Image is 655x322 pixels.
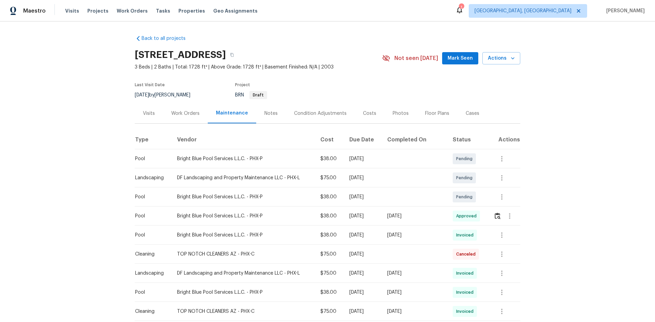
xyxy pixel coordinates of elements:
div: $38.00 [320,232,339,239]
div: Photos [393,110,409,117]
span: Visits [65,7,79,14]
span: Tasks [156,9,170,13]
th: Status [447,130,488,149]
div: Landscaping [135,174,166,181]
div: by [PERSON_NAME] [135,91,199,99]
button: Copy Address [226,49,238,61]
div: 1 [459,4,464,11]
span: Maestro [23,7,46,14]
span: Geo Assignments [213,7,258,14]
button: Actions [482,52,520,65]
span: Pending [456,155,475,162]
div: [DATE] [387,270,442,277]
span: Projects [87,7,108,14]
div: Notes [264,110,278,117]
div: $38.00 [320,289,339,296]
span: Draft [250,93,266,97]
div: [DATE] [349,289,376,296]
div: Visits [143,110,155,117]
th: Due Date [344,130,382,149]
div: $38.00 [320,194,339,200]
div: Pool [135,232,166,239]
span: Invoiced [456,308,476,315]
span: Last Visit Date [135,83,165,87]
div: Cleaning [135,308,166,315]
div: Pool [135,289,166,296]
span: BRN [235,93,267,97]
div: Floor Plans [425,110,449,117]
div: Costs [363,110,376,117]
div: [DATE] [387,289,442,296]
span: Invoiced [456,232,476,239]
div: Maintenance [216,110,248,117]
span: Work Orders [117,7,148,14]
div: [DATE] [349,213,376,219]
th: Type [135,130,172,149]
span: [GEOGRAPHIC_DATA], [GEOGRAPHIC_DATA] [475,7,571,14]
div: $75.00 [320,308,339,315]
div: [DATE] [349,155,376,162]
div: Bright Blue Pool Services L.L.C. - PHX-P [177,289,309,296]
span: Not seen [DATE] [394,55,438,62]
div: [DATE] [349,251,376,258]
span: Canceled [456,251,478,258]
div: Pool [135,155,166,162]
th: Vendor [172,130,315,149]
div: Bright Blue Pool Services L.L.C. - PHX-P [177,213,309,219]
div: [DATE] [349,194,376,200]
th: Cost [315,130,344,149]
div: $38.00 [320,155,339,162]
div: $75.00 [320,251,339,258]
a: Back to all projects [135,35,200,42]
div: [DATE] [387,308,442,315]
div: Work Orders [171,110,200,117]
span: [DATE] [135,93,149,97]
button: Mark Seen [442,52,478,65]
div: [DATE] [387,232,442,239]
button: Review Icon [494,208,501,224]
div: Bright Blue Pool Services L.L.C. - PHX-P [177,155,309,162]
span: Actions [488,54,515,63]
div: Pool [135,194,166,200]
div: Cases [466,110,479,117]
div: Landscaping [135,270,166,277]
div: Cleaning [135,251,166,258]
div: Condition Adjustments [294,110,347,117]
div: [DATE] [349,232,376,239]
div: $75.00 [320,174,339,181]
div: $38.00 [320,213,339,219]
div: [DATE] [349,174,376,181]
div: TOP NOTCH CLEANERS AZ - PHX-C [177,308,309,315]
div: DF Landscaping and Property Maintenance LLC - PHX-L [177,174,309,181]
span: 3 Beds | 2 Baths | Total: 1728 ft² | Above Grade: 1728 ft² | Basement Finished: N/A | 2003 [135,64,382,71]
div: Bright Blue Pool Services L.L.C. - PHX-P [177,232,309,239]
div: $75.00 [320,270,339,277]
span: Invoiced [456,289,476,296]
div: Pool [135,213,166,219]
div: DF Landscaping and Property Maintenance LLC - PHX-L [177,270,309,277]
h2: [STREET_ADDRESS] [135,51,226,58]
span: Approved [456,213,479,219]
span: Pending [456,194,475,200]
span: Invoiced [456,270,476,277]
span: Mark Seen [448,54,473,63]
div: [DATE] [349,270,376,277]
span: Pending [456,174,475,181]
img: Review Icon [495,213,500,219]
span: Project [235,83,250,87]
div: [DATE] [349,308,376,315]
div: [DATE] [387,213,442,219]
div: TOP NOTCH CLEANERS AZ - PHX-C [177,251,309,258]
span: Properties [178,7,205,14]
div: Bright Blue Pool Services L.L.C. - PHX-P [177,194,309,200]
th: Actions [488,130,520,149]
th: Completed On [382,130,447,149]
span: [PERSON_NAME] [603,7,645,14]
